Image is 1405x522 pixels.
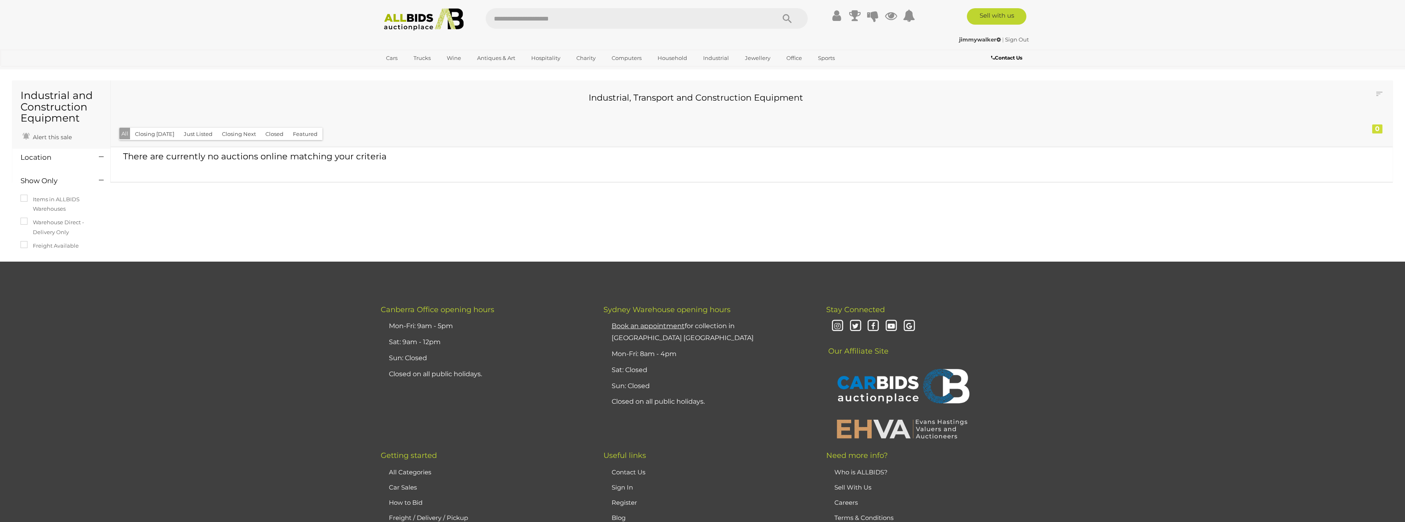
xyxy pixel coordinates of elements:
img: CARBIDS Auctionplace [832,360,972,414]
h1: Industrial and Construction Equipment [21,90,102,124]
a: Sell with us [967,8,1026,25]
a: Household [652,51,692,65]
b: Contact Us [991,55,1022,61]
a: Careers [834,499,858,506]
a: Antiques & Art [472,51,521,65]
span: Useful links [603,451,646,460]
li: Mon-Fri: 9am - 5pm [387,318,583,334]
a: Sports [813,51,840,65]
span: Our Affiliate Site [826,334,889,356]
a: Trucks [408,51,436,65]
a: Car Sales [389,483,417,491]
i: Instagram [830,319,845,333]
img: EHVA | Evans Hastings Valuers and Auctioneers [832,418,972,439]
a: Computers [606,51,647,65]
a: Sign In [612,483,633,491]
a: Wine [441,51,466,65]
a: Terms & Conditions [834,514,893,522]
a: Contact Us [612,468,645,476]
label: Items in ALLBIDS Warehouses [21,195,102,214]
a: Blog [612,514,626,522]
a: Contact Us [991,53,1024,62]
a: Charity [571,51,601,65]
i: Google [902,319,916,333]
button: Closed [260,128,288,140]
h3: Industrial, Transport and Construction Equipment [125,93,1266,102]
a: Cars [381,51,403,65]
a: jimmywalker [959,36,1002,43]
strong: jimmywalker [959,36,1001,43]
li: Sat: Closed [610,362,806,378]
li: Sun: Closed [387,350,583,366]
button: Just Listed [179,128,217,140]
h4: Show Only [21,177,87,185]
a: Sign Out [1005,36,1029,43]
span: Alert this sale [31,133,72,141]
button: All [119,128,130,140]
button: Closing [DATE] [130,128,179,140]
div: 0 [1372,124,1382,133]
span: Sydney Warehouse opening hours [603,305,731,314]
u: Book an appointment [612,322,685,330]
a: Book an appointmentfor collection in [GEOGRAPHIC_DATA] [GEOGRAPHIC_DATA] [612,322,754,342]
i: Facebook [866,319,880,333]
a: Register [612,499,637,506]
button: Featured [288,128,322,140]
label: Warehouse Direct - Delivery Only [21,218,102,237]
li: Closed on all public holidays. [610,394,806,410]
img: Allbids.com.au [379,8,468,31]
a: How to Bid [389,499,423,506]
li: Mon-Fri: 8am - 4pm [610,346,806,362]
h4: Location [21,154,87,161]
span: There are currently no auctions online matching your criteria [123,151,386,161]
a: Who is ALLBIDS? [834,468,888,476]
a: Industrial [698,51,734,65]
i: Youtube [884,319,898,333]
span: Getting started [381,451,437,460]
a: All Categories [389,468,431,476]
li: Sun: Closed [610,378,806,394]
i: Twitter [848,319,863,333]
a: Freight / Delivery / Pickup [389,514,468,522]
a: Alert this sale [21,130,74,143]
span: Stay Connected [826,305,885,314]
a: Jewellery [740,51,776,65]
a: [GEOGRAPHIC_DATA] [381,65,450,78]
label: Freight Available [21,241,79,251]
a: Hospitality [526,51,566,65]
li: Closed on all public holidays. [387,366,583,382]
button: Closing Next [217,128,261,140]
span: | [1002,36,1004,43]
span: Canberra Office opening hours [381,305,494,314]
a: Office [781,51,807,65]
span: Need more info? [826,451,888,460]
li: Sat: 9am - 12pm [387,334,583,350]
button: Search [767,8,808,29]
a: Sell With Us [834,483,871,491]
